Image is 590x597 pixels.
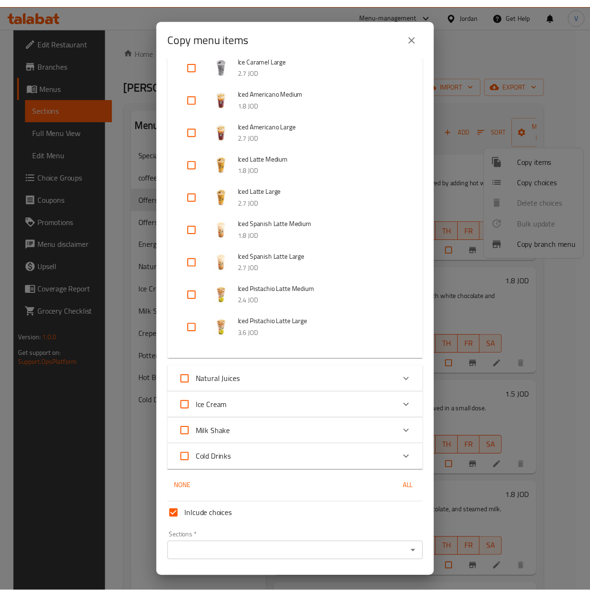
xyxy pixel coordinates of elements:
label: Acknowledge [178,369,245,392]
span: Inlcude choices [189,512,237,524]
img: Ice Caramel Large [217,53,236,72]
p: 2.7 JOD [244,262,414,273]
span: Milk Shake [200,426,236,441]
span: Iced Americano Medium [244,84,414,96]
button: Open [417,550,430,563]
img: Iced Spanish Latte Medium [217,219,236,238]
span: Iced Americano Large [244,117,414,129]
div: Expand [172,367,433,394]
input: Select section [174,550,415,563]
span: Cold Drinks [200,453,236,467]
span: Iced Pistachio Latte Large [244,316,414,328]
img: Iced Americano Medium [217,86,236,105]
label: Acknowledge [178,422,236,445]
p: 1.8 JOD [244,228,414,240]
div: Expand [172,447,433,473]
p: 2.7 JOD [244,63,414,74]
span: Iced Latte Large [244,183,414,195]
span: Ice Caramel Large [244,51,414,63]
button: All [403,481,433,498]
span: Natural Juices [200,373,245,388]
span: Iced Pistachio Latte Medium [244,283,414,295]
span: Iced Spanish Latte Large [244,250,414,262]
label: Acknowledge [178,396,232,418]
img: Iced Latte Medium [217,153,236,172]
label: Acknowledge [178,449,236,471]
img: Iced Americano Large [217,119,236,138]
span: None [175,484,198,496]
button: None [172,481,202,498]
span: All [407,484,429,496]
span: Iced Latte Medium [244,150,414,162]
div: Expand [172,420,433,447]
p: 1.8 JOD [244,96,414,108]
h2: Copy menu items [172,27,254,42]
img: Iced Pistachio Latte Medium [217,285,236,304]
img: Iced Spanish Latte Large [217,252,236,271]
img: Iced Latte Large [217,186,236,205]
p: 3.6 JOD [244,328,414,340]
p: 2.4 JOD [244,295,414,307]
span: Ice Cream [200,400,232,414]
img: Iced Pistachio Latte Large [217,318,236,337]
button: close [410,23,433,45]
p: 2.7 JOD [244,129,414,141]
p: 2.7 JOD [244,195,414,207]
span: Iced Spanish Latte Medium [244,217,414,228]
div: Expand [172,394,433,420]
p: 1.8 JOD [244,162,414,174]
